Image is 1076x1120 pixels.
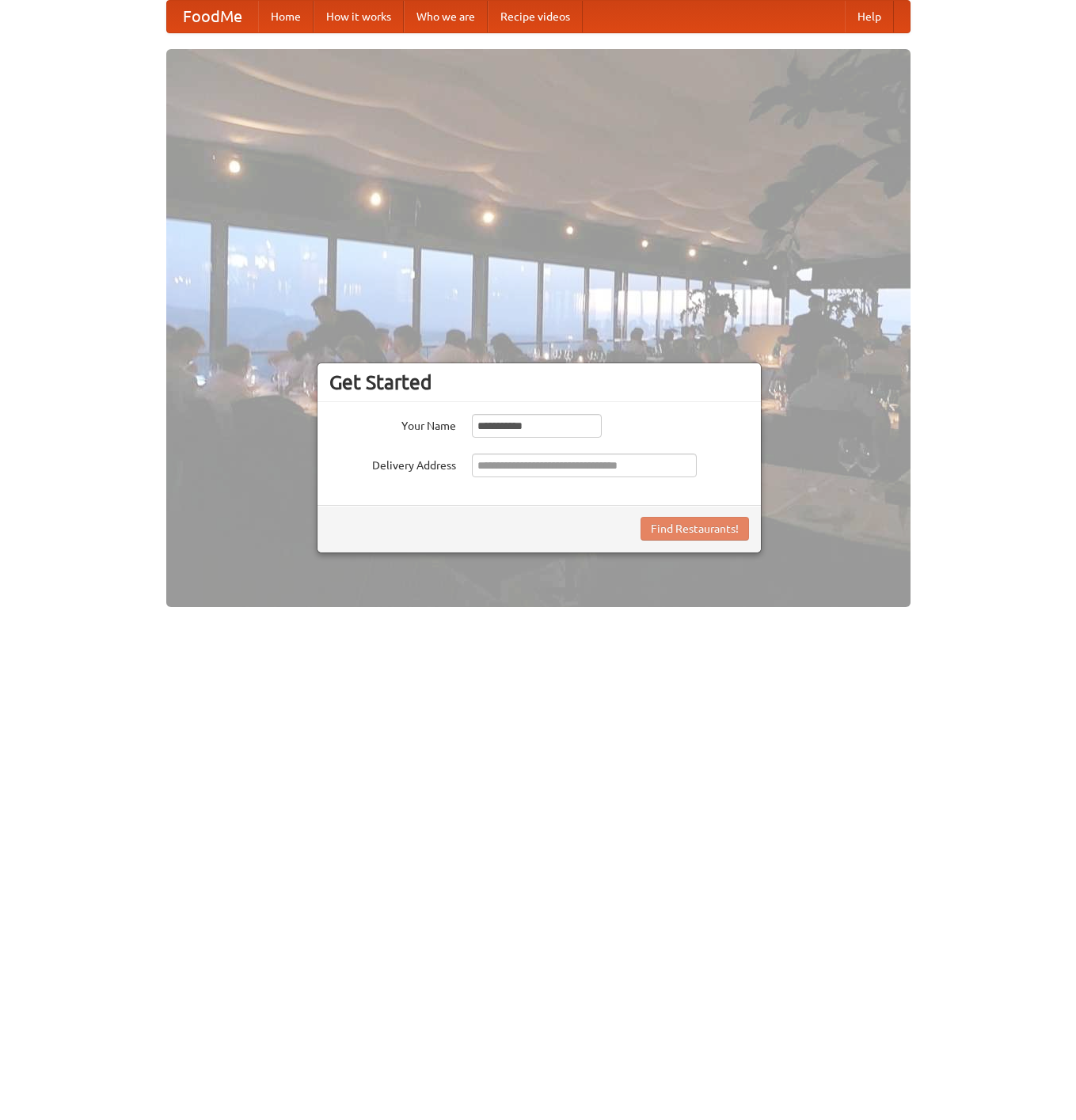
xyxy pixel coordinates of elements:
[329,370,749,394] h3: Get Started
[329,414,456,434] label: Your Name
[258,1,314,32] a: Home
[314,1,404,32] a: How it works
[329,454,456,473] label: Delivery Address
[845,1,894,32] a: Help
[488,1,583,32] a: Recipe videos
[404,1,488,32] a: Who we are
[167,1,258,32] a: FoodMe
[641,517,749,541] button: Find Restaurants!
